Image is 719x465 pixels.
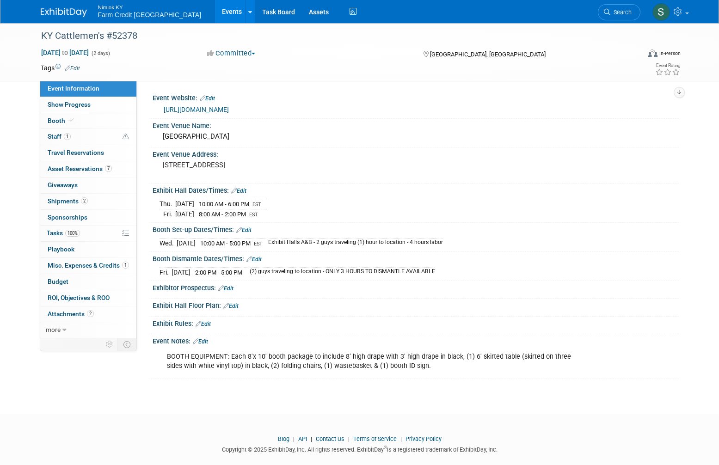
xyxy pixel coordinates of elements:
[91,50,110,56] span: (2 days)
[406,435,442,442] a: Privacy Policy
[200,240,251,247] span: 10:00 AM - 5:00 PM
[153,223,679,235] div: Booth Set-up Dates/Times:
[48,133,71,140] span: Staff
[196,321,211,327] a: Edit
[610,9,632,16] span: Search
[64,133,71,140] span: 1
[48,101,91,108] span: Show Progress
[48,245,74,253] span: Playbook
[40,129,136,145] a: Staff1
[308,435,314,442] span: |
[40,177,136,193] a: Giveaways
[48,149,104,156] span: Travel Reservations
[586,48,681,62] div: Event Format
[175,209,194,219] td: [DATE]
[122,262,129,269] span: 1
[48,310,94,318] span: Attachments
[204,49,259,58] button: Committed
[252,202,261,208] span: EST
[65,230,80,237] span: 100%
[48,278,68,285] span: Budget
[254,241,263,247] span: EST
[40,145,136,161] a: Travel Reservations
[249,212,258,218] span: EST
[153,334,679,346] div: Event Notes:
[153,91,679,103] div: Event Website:
[40,322,136,338] a: more
[655,63,680,68] div: Event Rating
[40,226,136,241] a: Tasks100%
[160,129,672,144] div: [GEOGRAPHIC_DATA]
[246,256,262,263] a: Edit
[430,51,546,58] span: [GEOGRAPHIC_DATA], [GEOGRAPHIC_DATA]
[298,435,307,442] a: API
[40,161,136,177] a: Asset Reservations7
[117,338,136,350] td: Toggle Event Tabs
[40,81,136,97] a: Event Information
[231,188,246,194] a: Edit
[41,8,87,17] img: ExhibitDay
[48,214,87,221] span: Sponsorships
[652,3,670,21] img: Susan Ellis
[48,294,110,301] span: ROI, Objectives & ROO
[291,435,297,442] span: |
[153,252,679,264] div: Booth Dismantle Dates/Times:
[40,274,136,290] a: Budget
[346,435,352,442] span: |
[648,49,658,57] img: Format-Inperson.png
[41,63,80,73] td: Tags
[278,435,289,442] a: Blog
[105,165,112,172] span: 7
[163,161,362,169] pre: [STREET_ADDRESS]
[353,435,397,442] a: Terms of Service
[40,113,136,129] a: Booth
[47,229,80,237] span: Tasks
[153,119,679,130] div: Event Venue Name:
[48,165,112,172] span: Asset Reservations
[236,227,252,233] a: Edit
[153,299,679,311] div: Exhibit Hall Floor Plan:
[384,445,387,450] sup: ®
[316,435,344,442] a: Contact Us
[40,242,136,257] a: Playbook
[87,310,94,317] span: 2
[160,199,175,209] td: Thu.
[48,85,99,92] span: Event Information
[199,201,249,208] span: 10:00 AM - 6:00 PM
[41,49,89,57] span: [DATE] [DATE]
[172,268,191,277] td: [DATE]
[40,97,136,113] a: Show Progress
[223,303,239,309] a: Edit
[98,2,202,12] span: Nimlok KY
[153,317,679,329] div: Exhibit Rules:
[48,197,88,205] span: Shipments
[123,133,129,141] span: Potential Scheduling Conflict -- at least one attendee is tagged in another overlapping event.
[195,269,242,276] span: 2:00 PM - 5:00 PM
[40,194,136,209] a: Shipments2
[61,49,69,56] span: to
[38,28,627,44] div: KY Cattlemen's #52378
[193,338,208,345] a: Edit
[164,106,229,113] a: [URL][DOMAIN_NAME]
[244,268,435,277] td: (2) guys traveling to location - ONLY 3 HOURS TO DISMANTLE AVAILABLE
[46,326,61,333] span: more
[175,199,194,209] td: [DATE]
[48,262,129,269] span: Misc. Expenses & Credits
[598,4,640,20] a: Search
[218,285,234,292] a: Edit
[69,118,74,123] i: Booth reservation complete
[153,147,679,159] div: Event Venue Address:
[40,290,136,306] a: ROI, Objectives & ROO
[153,281,679,293] div: Exhibitor Prospectus:
[81,197,88,204] span: 2
[40,258,136,274] a: Misc. Expenses & Credits1
[153,184,679,196] div: Exhibit Hall Dates/Times:
[263,239,443,248] td: Exhibit Halls A&B - 2 guys traveling (1) hour to location - 4 hours labor
[177,239,196,248] td: [DATE]
[98,11,202,18] span: Farm Credit [GEOGRAPHIC_DATA]
[200,95,215,102] a: Edit
[65,65,80,72] a: Edit
[398,435,404,442] span: |
[659,50,681,57] div: In-Person
[40,210,136,226] a: Sponsorships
